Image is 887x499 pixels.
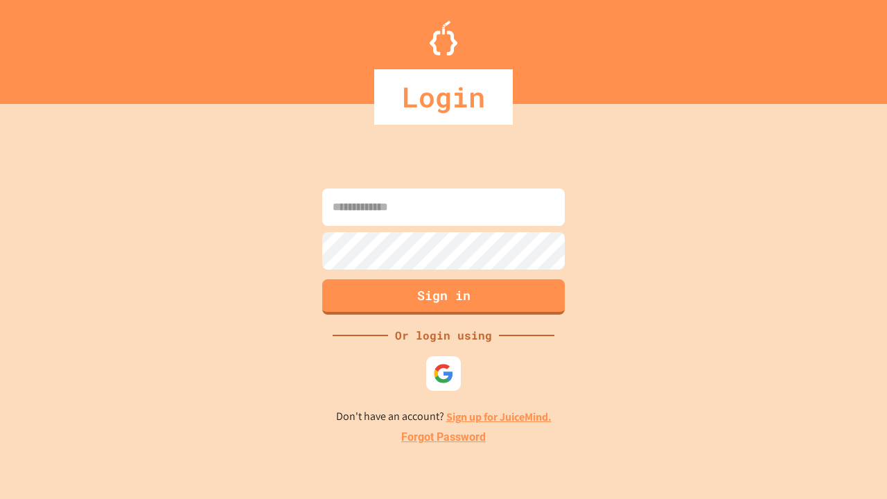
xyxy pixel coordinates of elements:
[374,69,513,125] div: Login
[322,279,565,315] button: Sign in
[336,408,552,426] p: Don't have an account?
[829,444,873,485] iframe: chat widget
[401,429,486,446] a: Forgot Password
[446,410,552,424] a: Sign up for JuiceMind.
[430,21,457,55] img: Logo.svg
[433,363,454,384] img: google-icon.svg
[388,327,499,344] div: Or login using
[772,383,873,442] iframe: chat widget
